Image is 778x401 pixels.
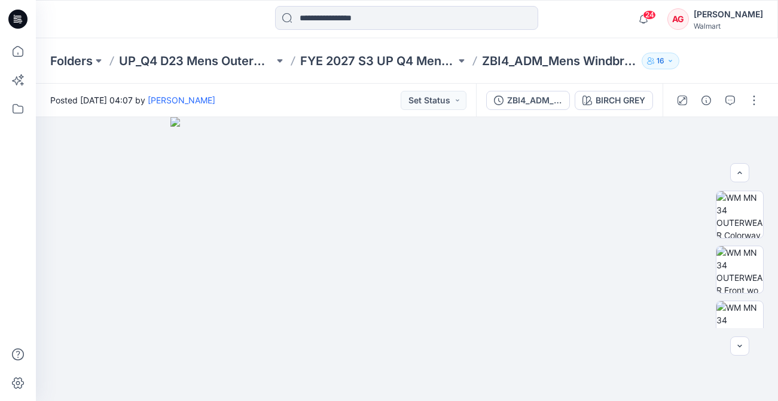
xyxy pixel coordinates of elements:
[716,191,763,238] img: WM MN 34 OUTERWEAR Colorway wo Avatar
[716,301,763,348] img: WM MN 34 OUTERWEAR Back wo Avatar
[694,7,763,22] div: [PERSON_NAME]
[507,94,562,107] div: ZBI4_ADM_Mens Windbreaker Jacket
[170,117,644,401] img: eyJhbGciOiJIUzI1NiIsImtpZCI6IjAiLCJzbHQiOiJzZXMiLCJ0eXAiOiJKV1QifQ.eyJkYXRhIjp7InR5cGUiOiJzdG9yYW...
[148,95,215,105] a: [PERSON_NAME]
[482,53,637,69] p: ZBI4_ADM_Mens Windbreaker Jacket
[697,91,716,110] button: Details
[642,53,679,69] button: 16
[300,53,455,69] a: FYE 2027 S3 UP Q4 Men's Outerwear
[716,246,763,293] img: WM MN 34 OUTERWEAR Front wo Avatar
[575,91,653,110] button: BIRCH GREY
[596,94,645,107] div: BIRCH GREY
[667,8,689,30] div: AG
[657,54,664,68] p: 16
[119,53,274,69] a: UP_Q4 D23 Mens Outerwear
[50,94,215,106] span: Posted [DATE] 04:07 by
[643,10,656,20] span: 24
[486,91,570,110] button: ZBI4_ADM_Mens Windbreaker Jacket
[50,53,93,69] a: Folders
[694,22,763,30] div: Walmart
